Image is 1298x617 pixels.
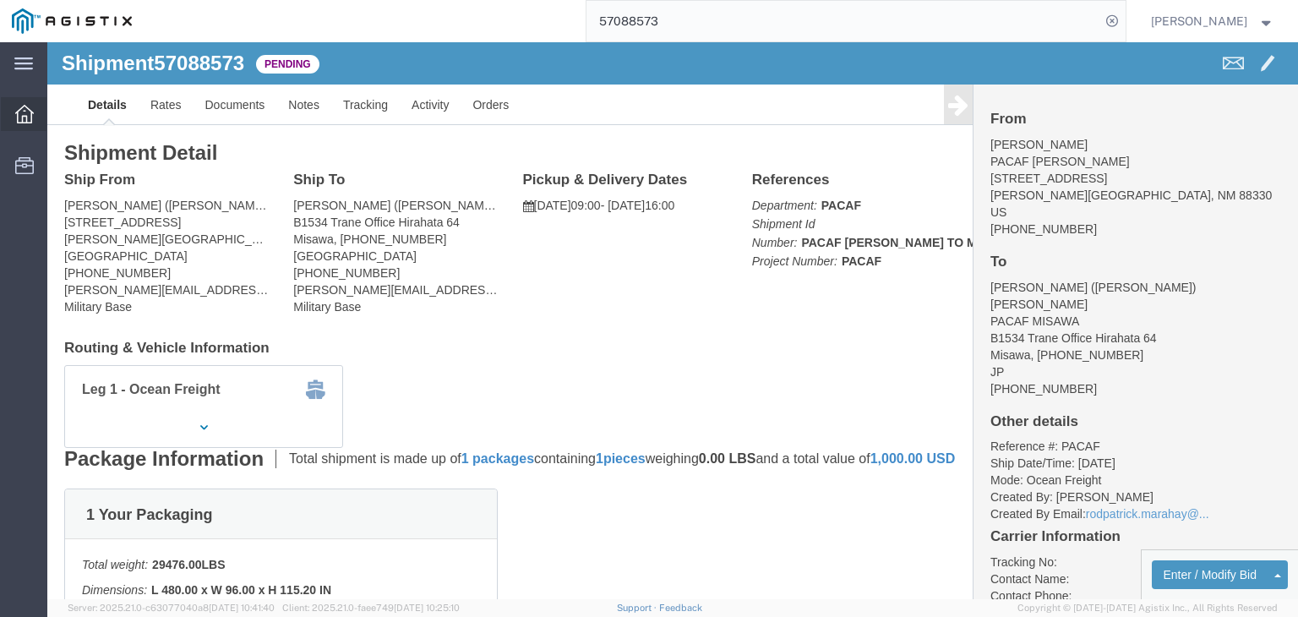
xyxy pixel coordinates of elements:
a: Support [617,603,659,613]
span: [DATE] 10:41:40 [209,603,275,613]
input: Search for shipment number, reference number [586,1,1100,41]
span: Hernani De Azevedo [1151,12,1247,30]
a: Feedback [659,603,702,613]
span: Client: 2025.21.0-faee749 [282,603,460,613]
span: Server: 2025.21.0-c63077040a8 [68,603,275,613]
span: Copyright © [DATE]-[DATE] Agistix Inc., All Rights Reserved [1017,601,1278,615]
img: logo [12,8,132,34]
button: [PERSON_NAME] [1150,11,1275,31]
span: [DATE] 10:25:10 [394,603,460,613]
iframe: FS Legacy Container [47,42,1298,599]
